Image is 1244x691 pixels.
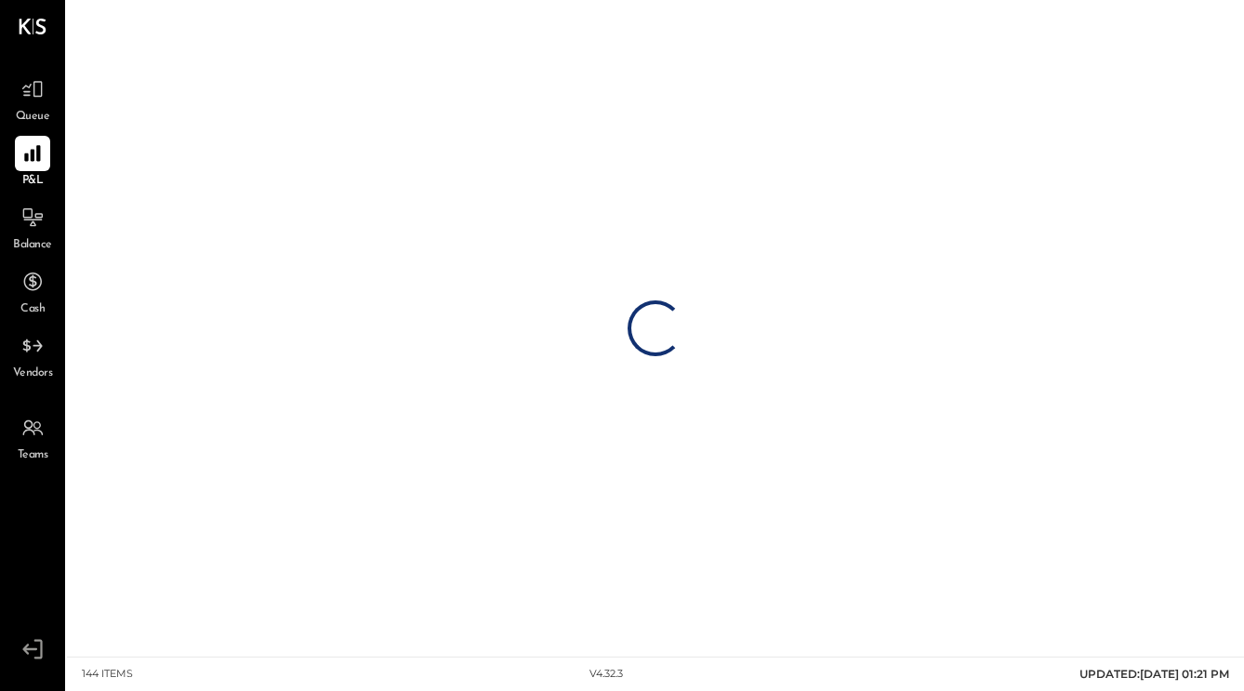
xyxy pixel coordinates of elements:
a: P&L [1,136,64,190]
a: Balance [1,200,64,254]
span: Queue [16,109,50,126]
a: Queue [1,72,64,126]
span: Balance [13,237,52,254]
div: v 4.32.3 [589,667,623,682]
span: P&L [22,173,44,190]
span: Vendors [13,365,53,382]
a: Teams [1,410,64,464]
div: 144 items [82,667,133,682]
a: Vendors [1,328,64,382]
span: Cash [20,301,45,318]
span: UPDATED: [DATE] 01:21 PM [1079,667,1229,681]
span: Teams [18,447,48,464]
a: Cash [1,264,64,318]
